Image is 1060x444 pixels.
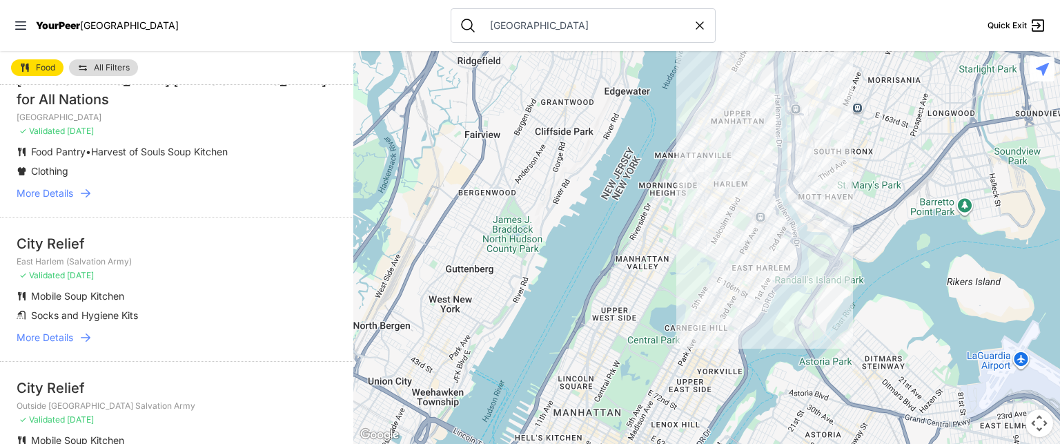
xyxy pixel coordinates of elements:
[31,309,138,321] span: Socks and Hygiene Kits
[67,414,94,425] span: [DATE]
[482,19,693,32] input: Search
[19,126,65,136] span: ✓ Validated
[17,400,337,412] p: Outside [GEOGRAPHIC_DATA] Salvation Army
[11,59,63,76] a: Food
[69,59,138,76] a: All Filters
[17,256,337,267] p: East Harlem (Salvation Army)
[988,20,1027,31] span: Quick Exit
[17,186,337,200] a: More Details
[67,126,94,136] span: [DATE]
[36,19,80,31] span: YourPeer
[91,146,228,157] span: Harvest of Souls Soup Kitchen
[17,234,337,253] div: City Relief
[86,146,91,157] span: •
[19,414,65,425] span: ✓ Validated
[36,64,55,72] span: Food
[19,270,65,280] span: ✓ Validated
[31,290,124,302] span: Mobile Soup Kitchen
[17,186,73,200] span: More Details
[17,378,337,398] div: City Relief
[94,64,130,72] span: All Filters
[31,146,86,157] span: Food Pantry
[17,331,73,345] span: More Details
[36,21,179,30] a: YourPeer[GEOGRAPHIC_DATA]
[357,426,402,444] img: Google
[17,112,337,123] p: [GEOGRAPHIC_DATA]
[17,331,337,345] a: More Details
[17,70,337,109] div: [DEMOGRAPHIC_DATA] [DEMOGRAPHIC_DATA] for All Nations
[357,426,402,444] a: Open this area in Google Maps (opens a new window)
[988,17,1046,34] a: Quick Exit
[31,165,68,177] span: Clothing
[67,270,94,280] span: [DATE]
[80,19,179,31] span: [GEOGRAPHIC_DATA]
[1025,409,1053,437] button: Map camera controls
